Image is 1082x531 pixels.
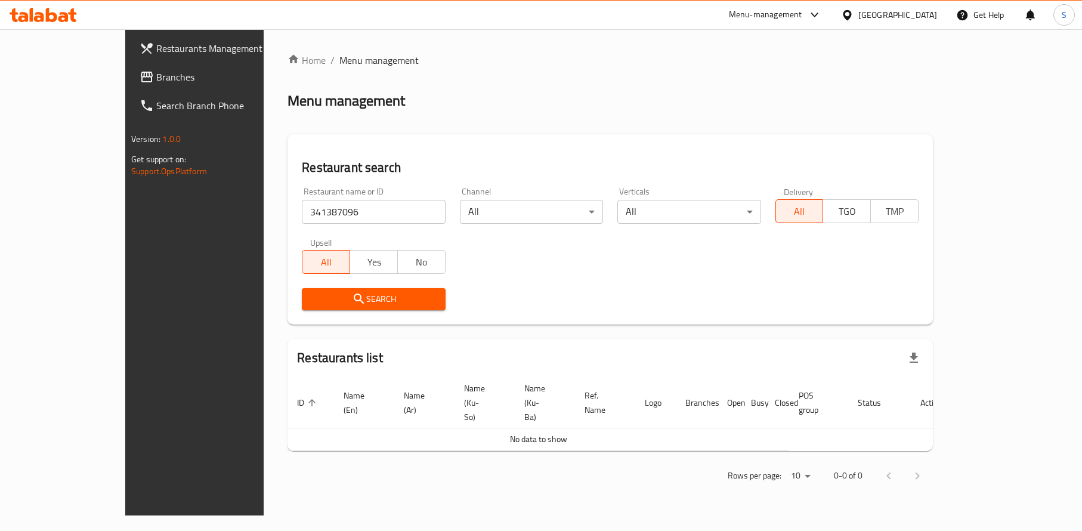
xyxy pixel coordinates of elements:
label: Delivery [784,187,814,196]
table: enhanced table [287,378,952,451]
span: Name (Ar) [404,388,440,417]
span: TMP [876,203,914,220]
span: Version: [131,131,160,147]
p: 0-0 of 0 [834,468,862,483]
span: All [307,254,345,271]
p: Rows per page: [728,468,781,483]
th: Open [718,378,741,428]
span: Ref. Name [585,388,621,417]
span: Status [858,396,896,410]
span: No data to show [510,431,567,447]
button: Search [302,288,445,310]
span: Get support on: [131,152,186,167]
span: No [403,254,441,271]
span: Restaurants Management [156,41,296,55]
span: Name (Ku-So) [464,381,500,424]
nav: breadcrumb [287,53,933,67]
button: All [302,250,350,274]
a: Branches [130,63,306,91]
h2: Restaurant search [302,159,919,177]
span: Search Branch Phone [156,98,296,113]
span: All [781,203,819,220]
li: / [330,53,335,67]
h2: Restaurants list [297,349,382,367]
span: ID [297,396,320,410]
h2: Menu management [287,91,405,110]
span: Branches [156,70,296,84]
div: [GEOGRAPHIC_DATA] [858,8,937,21]
th: Action [911,378,952,428]
span: Search [311,292,435,307]
a: Home [287,53,326,67]
div: Rows per page: [786,467,815,485]
th: Logo [635,378,676,428]
span: POS group [799,388,834,417]
a: Search Branch Phone [130,91,306,120]
th: Busy [741,378,765,428]
button: TGO [823,199,871,223]
div: Menu-management [729,8,802,22]
span: 1.0.0 [162,131,181,147]
div: All [617,200,761,224]
a: Restaurants Management [130,34,306,63]
button: Yes [350,250,398,274]
a: Support.OpsPlatform [131,163,207,179]
span: Yes [355,254,393,271]
div: All [460,200,603,224]
span: TGO [828,203,866,220]
th: Branches [676,378,718,428]
th: Closed [765,378,789,428]
label: Upsell [310,238,332,246]
button: No [397,250,446,274]
span: Name (En) [344,388,380,417]
input: Search for restaurant name or ID.. [302,200,445,224]
span: Name (Ku-Ba) [524,381,561,424]
button: All [775,199,824,223]
button: TMP [870,199,919,223]
span: S [1062,8,1066,21]
span: Menu management [339,53,419,67]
